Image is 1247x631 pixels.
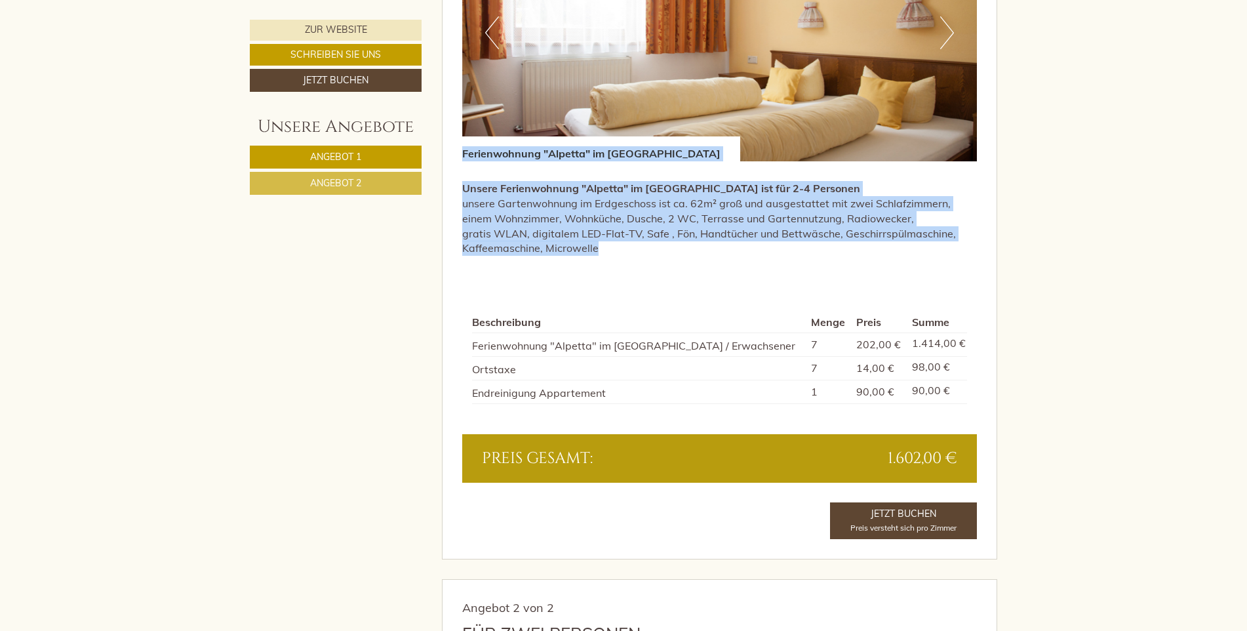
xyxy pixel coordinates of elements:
[806,356,851,380] td: 7
[250,69,422,92] a: Jetzt buchen
[472,380,806,403] td: Endreinigung Appartement
[462,136,740,161] div: Ferienwohnung "Alpetta" im [GEOGRAPHIC_DATA]
[830,502,977,539] a: Jetzt BuchenPreis versteht sich pro Zimmer
[851,312,907,333] th: Preis
[907,312,967,333] th: Summe
[907,356,967,380] td: 98,00 €
[888,447,957,470] span: 1.602,00 €
[462,182,860,195] strong: Unsere Ferienwohnung "Alpetta" im [GEOGRAPHIC_DATA] ist für 2-4 Personen
[907,333,967,357] td: 1.414,00 €
[940,16,954,49] button: Next
[856,385,894,398] span: 90,00 €
[250,44,422,66] a: Schreiben Sie uns
[250,115,422,139] div: Unsere Angebote
[850,523,957,533] span: Preis versteht sich pro Zimmer
[310,151,361,163] span: Angebot 1
[856,338,901,351] span: 202,00 €
[472,333,806,357] td: Ferienwohnung "Alpetta" im [GEOGRAPHIC_DATA] / Erwachsener
[806,312,851,333] th: Menge
[485,16,499,49] button: Previous
[462,600,554,615] span: Angebot 2 von 2
[472,356,806,380] td: Ortstaxe
[907,380,967,403] td: 90,00 €
[472,312,806,333] th: Beschreibung
[472,447,720,470] div: Preis gesamt:
[806,333,851,357] td: 7
[806,380,851,403] td: 1
[856,361,894,375] span: 14,00 €
[250,20,422,41] a: Zur Website
[462,181,978,256] p: unsere Gartenwohnung im Erdgeschoss ist ca. 62m² groß und ausgestattet mit zwei Schlafzimmern, ei...
[310,177,361,189] span: Angebot 2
